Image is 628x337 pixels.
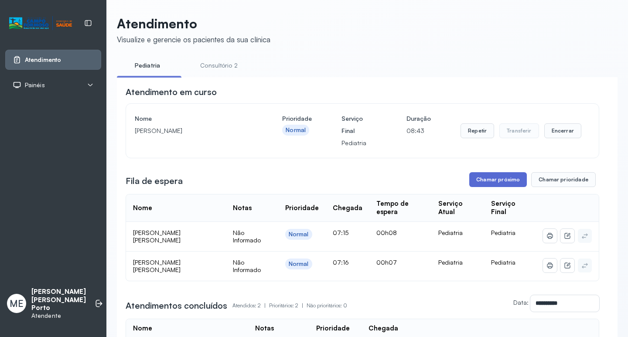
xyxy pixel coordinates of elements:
a: Atendimento [13,55,94,64]
div: Tempo de espera [376,200,424,216]
div: Chegada [369,324,398,333]
div: Nome [133,204,152,212]
div: Prioridade [316,324,350,333]
span: 00h08 [376,229,397,236]
span: Pediatria [491,259,515,266]
span: 07:16 [333,259,349,266]
span: Painéis [25,82,45,89]
span: Atendimento [25,56,61,64]
a: Consultório 2 [188,58,249,73]
div: Nome [133,324,152,333]
span: Não Informado [233,259,261,274]
span: 00h07 [376,259,397,266]
h3: Fila de espera [126,175,183,187]
div: Prioridade [285,204,319,212]
button: Transferir [499,123,539,138]
a: Pediatria [117,58,178,73]
span: Não Informado [233,229,261,244]
button: Encerrar [544,123,581,138]
h4: Nome [135,112,253,125]
h4: Duração [406,112,431,125]
button: Chamar próximo [469,172,527,187]
div: Notas [255,324,274,333]
img: Logotipo do estabelecimento [9,16,72,31]
h4: Serviço Final [341,112,377,137]
p: [PERSON_NAME] [135,125,253,137]
span: | [302,302,303,309]
span: Pediatria [491,229,515,236]
span: | [264,302,266,309]
div: Notas [233,204,252,212]
div: Pediatria [438,229,477,237]
button: Chamar prioridade [531,172,596,187]
p: Não prioritários: 0 [307,300,347,312]
h3: Atendimentos concluídos [126,300,227,312]
label: Data: [513,299,529,306]
div: Normal [289,260,309,268]
p: Atendidos: 2 [232,300,269,312]
span: [PERSON_NAME] [PERSON_NAME] [133,229,181,244]
p: Pediatria [341,137,377,149]
span: 07:15 [333,229,348,236]
p: 08:43 [406,125,431,137]
div: Chegada [333,204,362,212]
h4: Prioridade [282,112,312,125]
p: Atendente [31,312,86,320]
span: ME [10,298,24,309]
div: Pediatria [438,259,477,266]
p: Atendimento [117,16,270,31]
p: [PERSON_NAME] [PERSON_NAME] Porto [31,288,86,312]
div: Normal [289,231,309,238]
button: Repetir [461,123,494,138]
div: Visualize e gerencie os pacientes da sua clínica [117,35,270,44]
div: Serviço Atual [438,200,477,216]
h3: Atendimento em curso [126,86,217,98]
div: Serviço Final [491,200,529,216]
div: Normal [286,126,306,134]
span: [PERSON_NAME] [PERSON_NAME] [133,259,181,274]
p: Prioritários: 2 [269,300,307,312]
